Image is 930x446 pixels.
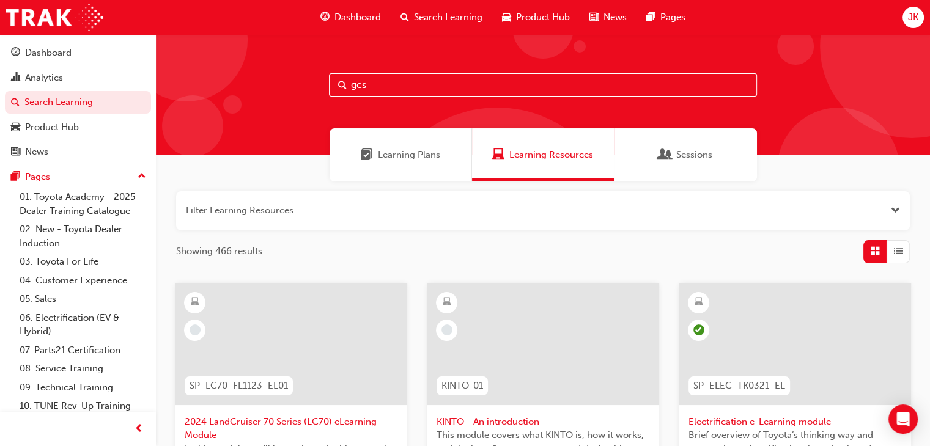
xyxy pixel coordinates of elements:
[509,148,593,162] span: Learning Resources
[330,128,472,181] a: Learning PlansLearning Plans
[659,148,671,162] span: Sessions
[185,415,397,442] span: 2024 LandCruiser 70 Series (LC70) eLearning Module
[190,379,288,393] span: SP_LC70_FL1123_EL01
[191,294,199,310] span: learningResourceType_ELEARNING-icon
[25,71,63,85] div: Analytics
[693,324,704,335] span: learningRecordVerb_PASS-icon
[5,116,151,139] a: Product Hub
[311,5,391,30] a: guage-iconDashboard
[25,145,48,159] div: News
[894,244,903,258] span: List
[614,128,757,181] a: SessionsSessions
[908,10,918,24] span: JK
[11,147,20,158] span: news-icon
[5,141,151,163] a: News
[5,39,151,166] button: DashboardAnalyticsSearch LearningProduct HubNews
[589,10,599,25] span: news-icon
[135,422,144,437] span: prev-icon
[603,10,627,24] span: News
[190,324,201,335] span: learningRecordVerb_NONE-icon
[660,10,685,24] span: Pages
[871,244,880,258] span: Grid
[15,188,151,220] a: 01. Toyota Academy - 2025 Dealer Training Catalogue
[11,48,20,59] span: guage-icon
[437,415,649,429] span: KINTO - An introduction
[580,5,637,30] a: news-iconNews
[492,5,580,30] a: car-iconProduct Hub
[441,324,452,335] span: learningRecordVerb_NONE-icon
[138,169,146,185] span: up-icon
[15,378,151,397] a: 09. Technical Training
[5,91,151,114] a: Search Learning
[176,244,262,258] span: Showing 466 results
[472,128,614,181] a: Learning ResourcesLearning Resources
[5,42,151,64] a: Dashboard
[15,359,151,378] a: 08. Service Training
[11,73,20,84] span: chart-icon
[361,148,373,162] span: Learning Plans
[15,271,151,290] a: 04. Customer Experience
[5,67,151,89] a: Analytics
[400,10,409,25] span: search-icon
[492,148,504,162] span: Learning Resources
[693,379,785,393] span: SP_ELEC_TK0321_EL
[6,4,103,31] img: Trak
[688,415,901,429] span: Electrification e-Learning module
[11,97,20,108] span: search-icon
[378,148,440,162] span: Learning Plans
[5,166,151,188] button: Pages
[391,5,492,30] a: search-iconSearch Learning
[320,10,330,25] span: guage-icon
[441,379,483,393] span: KINTO-01
[25,120,79,134] div: Product Hub
[25,170,50,184] div: Pages
[637,5,695,30] a: pages-iconPages
[902,7,924,28] button: JK
[15,397,151,415] a: 10. TUNE Rev-Up Training
[15,290,151,309] a: 05. Sales
[15,220,151,252] a: 02. New - Toyota Dealer Induction
[15,341,151,360] a: 07. Parts21 Certification
[502,10,511,25] span: car-icon
[516,10,570,24] span: Product Hub
[25,46,72,60] div: Dashboard
[891,203,900,218] button: Open the filter
[334,10,381,24] span: Dashboard
[11,122,20,133] span: car-icon
[11,172,20,183] span: pages-icon
[646,10,655,25] span: pages-icon
[888,404,918,434] div: Open Intercom Messenger
[329,73,757,97] input: Search...
[15,252,151,271] a: 03. Toyota For Life
[414,10,482,24] span: Search Learning
[443,294,451,310] span: learningResourceType_ELEARNING-icon
[695,294,703,310] span: learningResourceType_ELEARNING-icon
[15,309,151,341] a: 06. Electrification (EV & Hybrid)
[338,78,347,92] span: Search
[676,148,712,162] span: Sessions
